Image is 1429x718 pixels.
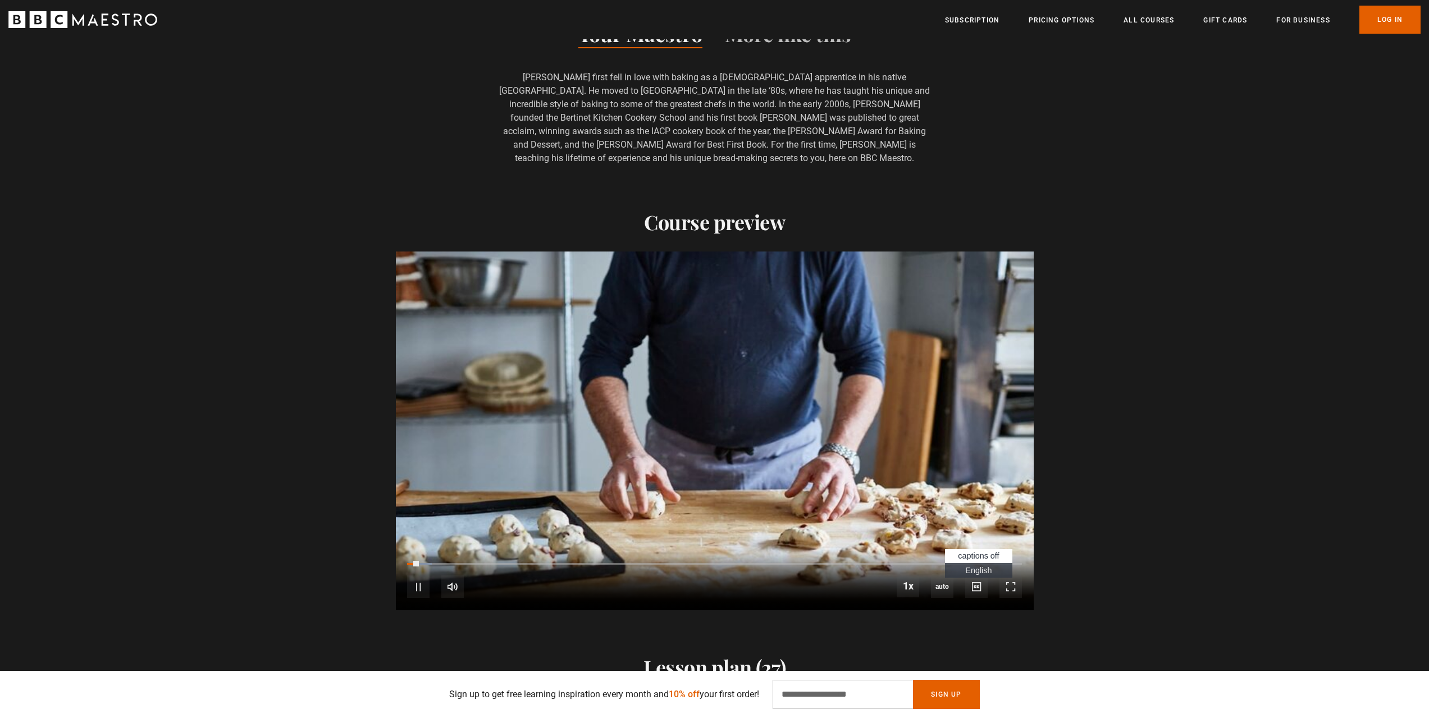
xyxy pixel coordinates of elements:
h2: Course preview [396,210,1034,234]
a: All Courses [1124,15,1174,26]
nav: Primary [945,6,1421,34]
p: [PERSON_NAME] first fell in love with baking as a [DEMOGRAPHIC_DATA] apprentice in his native [GE... [497,71,932,165]
button: Captions [965,575,988,598]
video-js: Video Player [396,251,1034,610]
span: 10% off [669,689,700,699]
span: English [965,566,992,575]
div: Current quality: 360p [931,575,953,598]
button: Sign Up [913,680,979,709]
button: Mute [441,575,464,598]
a: For business [1276,15,1330,26]
span: auto [931,575,953,598]
a: Pricing Options [1029,15,1094,26]
span: captions off [958,551,999,560]
button: Playback Rate [897,575,919,597]
p: Sign up to get free learning inspiration every month and your first order! [449,688,759,701]
svg: BBC Maestro [8,11,157,28]
button: Fullscreen [999,575,1022,598]
a: Subscription [945,15,999,26]
button: Pause [407,575,430,598]
div: Progress Bar [407,563,1021,565]
a: Log In [1359,6,1421,34]
h2: Lesson plan (27) [497,655,932,679]
a: Gift Cards [1203,15,1247,26]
